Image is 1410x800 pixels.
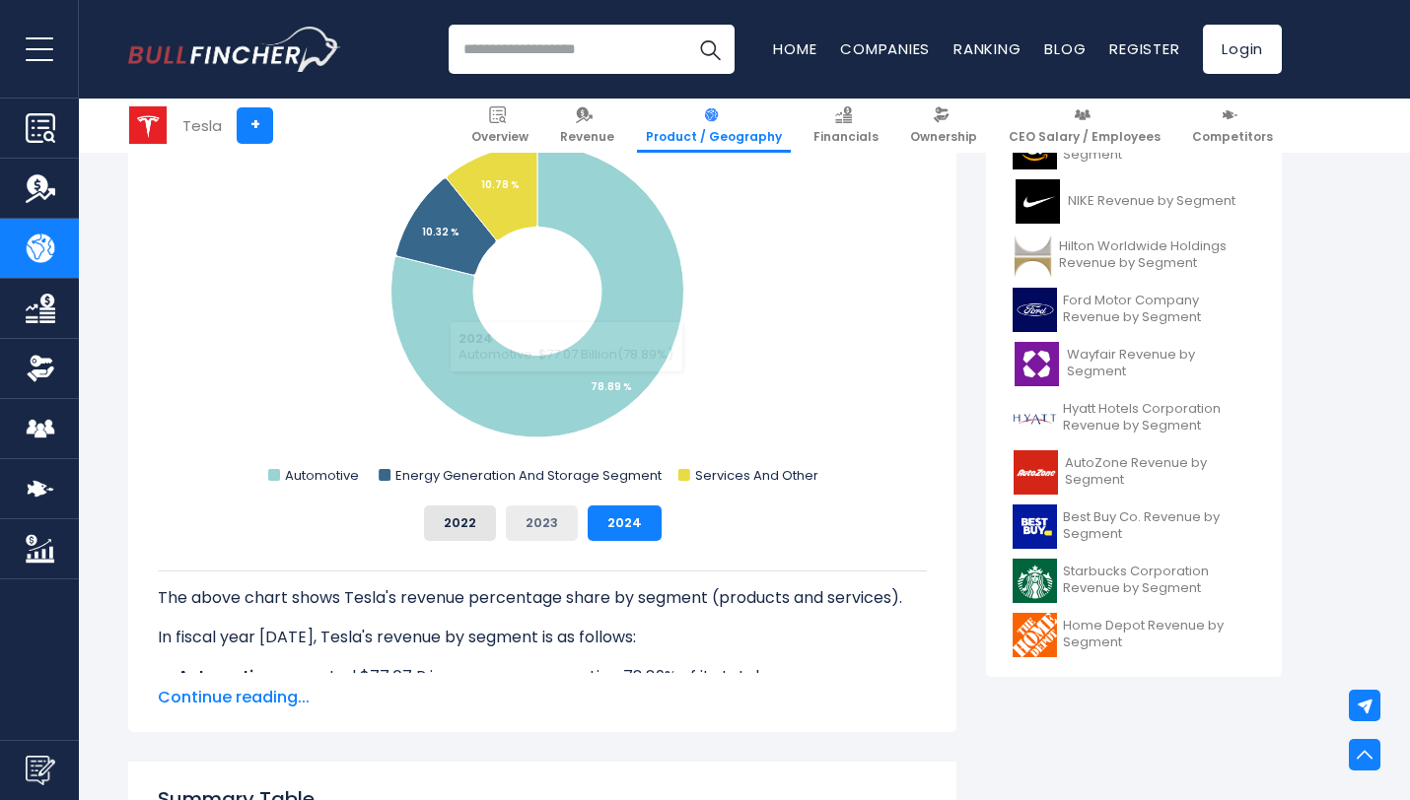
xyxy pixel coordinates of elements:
span: Revenue [560,129,614,145]
img: BBY logo [1013,504,1057,549]
a: Wayfair Revenue by Segment [1001,337,1267,391]
img: NKE logo [1013,179,1062,224]
span: Best Buy Co. Revenue by Segment [1063,509,1255,543]
span: Wayfair Revenue by Segment [1067,347,1255,380]
a: NIKE Revenue by Segment [1001,174,1267,229]
a: Register [1109,38,1179,59]
p: In fiscal year [DATE], Tesla's revenue by segment is as follows: [158,626,927,649]
a: Blog [1044,38,1086,59]
span: Continue reading... [158,686,927,709]
span: Competitors [1192,129,1273,145]
text: Automotive [285,466,359,485]
div: Tesla [182,114,222,137]
span: Hilton Worldwide Holdings Revenue by Segment [1059,238,1255,272]
a: AutoZone Revenue by Segment [1001,445,1267,500]
a: Financials [805,99,887,153]
button: 2024 [588,505,662,541]
a: Home Depot Revenue by Segment [1001,608,1267,662]
a: CEO Salary / Employees [1000,99,1169,153]
a: Hilton Worldwide Holdings Revenue by Segment [1001,229,1267,283]
tspan: 10.32 % [422,225,459,239]
img: Ownership [26,354,55,383]
a: Companies [840,38,930,59]
span: NIKE Revenue by Segment [1068,193,1235,210]
img: Bullfincher logo [128,27,341,72]
b: Automotive [177,665,273,688]
img: SBUX logo [1013,559,1057,603]
img: F logo [1013,288,1057,332]
text: Energy Generation And Storage Segment [395,466,662,485]
span: Home Depot Revenue by Segment [1063,618,1255,651]
a: Revenue [551,99,623,153]
img: HLT logo [1013,233,1053,278]
a: Best Buy Co. Revenue by Segment [1001,500,1267,554]
span: Ownership [910,129,977,145]
button: Search [685,25,735,74]
img: TSLA logo [129,106,167,144]
li: generated $77.07 B in revenue, representing 78.89% of its total revenue. [158,665,927,689]
a: Home [773,38,816,59]
svg: Tesla's Revenue Share by Segment [158,96,927,490]
span: CEO Salary / Employees [1009,129,1161,145]
a: Overview [462,99,537,153]
text: Services And Other [695,466,818,485]
button: 2023 [506,505,578,541]
p: The above chart shows Tesla's revenue percentage share by segment (products and services). [158,586,927,610]
a: Starbucks Corporation Revenue by Segment [1001,554,1267,608]
a: Competitors [1183,99,1282,153]
img: AZO logo [1013,450,1059,495]
a: Product / Geography [637,99,791,153]
a: Ford Motor Company Revenue by Segment [1001,283,1267,337]
span: Ford Motor Company Revenue by Segment [1063,293,1255,326]
span: Starbucks Corporation Revenue by Segment [1063,564,1255,597]
img: H logo [1013,396,1057,440]
span: Financials [813,129,879,145]
tspan: 10.78 % [481,177,520,192]
span: [DOMAIN_NAME] Revenue by Segment [1063,130,1255,164]
a: Hyatt Hotels Corporation Revenue by Segment [1001,391,1267,445]
a: Ownership [901,99,986,153]
span: Overview [471,129,529,145]
span: Product / Geography [646,129,782,145]
a: Go to homepage [128,27,340,72]
button: 2022 [424,505,496,541]
a: + [237,107,273,144]
a: Ranking [953,38,1021,59]
img: HD logo [1013,613,1057,657]
span: Hyatt Hotels Corporation Revenue by Segment [1063,401,1255,434]
span: AutoZone Revenue by Segment [1065,455,1255,489]
tspan: 78.89 % [591,379,632,394]
a: Login [1203,25,1282,74]
img: W logo [1013,342,1061,386]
